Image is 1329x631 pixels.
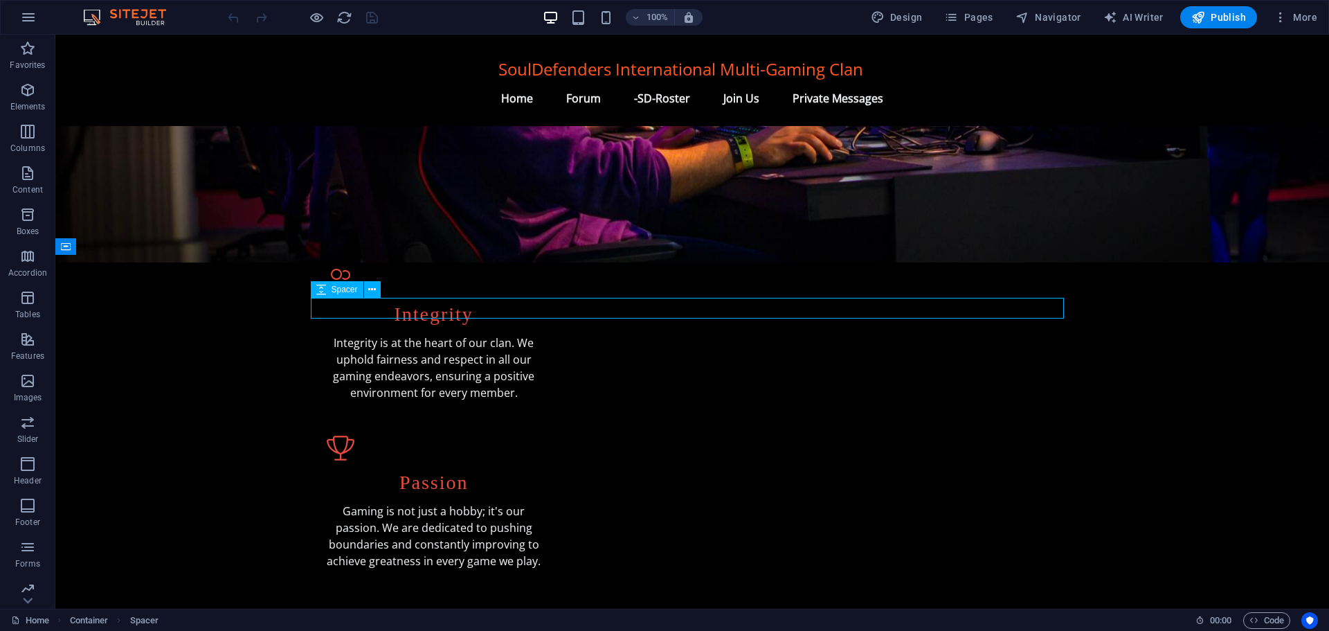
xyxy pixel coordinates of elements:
[80,9,183,26] img: Editor Logo
[1210,612,1231,629] span: 00 00
[130,612,159,629] span: Click to select. Double-click to edit
[12,184,43,195] p: Content
[1191,10,1246,24] span: Publish
[1180,6,1257,28] button: Publish
[1103,10,1164,24] span: AI Writer
[1010,6,1087,28] button: Navigator
[15,309,40,320] p: Tables
[871,10,923,24] span: Design
[70,612,159,629] nav: breadcrumb
[647,9,669,26] h6: 100%
[865,6,928,28] button: Design
[17,434,39,445] p: Slider
[1243,612,1290,629] button: Code
[1274,10,1317,24] span: More
[1015,10,1081,24] span: Navigator
[1098,6,1169,28] button: AI Writer
[1195,612,1232,629] h6: Session time
[1301,612,1318,629] button: Usercentrics
[939,6,998,28] button: Pages
[14,392,42,403] p: Images
[10,60,45,71] p: Favorites
[17,226,39,237] p: Boxes
[865,6,928,28] div: Design (Ctrl+Alt+Y)
[1249,612,1284,629] span: Code
[336,10,352,26] i: Reload page
[11,350,44,362] p: Features
[1268,6,1323,28] button: More
[10,101,46,112] p: Elements
[70,612,109,629] span: Click to select. Double-click to edit
[14,475,42,486] p: Header
[308,9,325,26] button: Click here to leave preview mode and continue editing
[332,285,358,294] span: Spacer
[15,558,40,569] p: Forms
[11,612,49,629] a: Click to cancel selection. Double-click to open Pages
[682,11,695,24] i: On resize automatically adjust zoom level to fit chosen device.
[15,517,40,528] p: Footer
[8,267,47,278] p: Accordion
[944,10,993,24] span: Pages
[10,143,45,154] p: Columns
[1220,615,1222,625] span: :
[336,9,352,26] button: reload
[626,9,675,26] button: 100%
